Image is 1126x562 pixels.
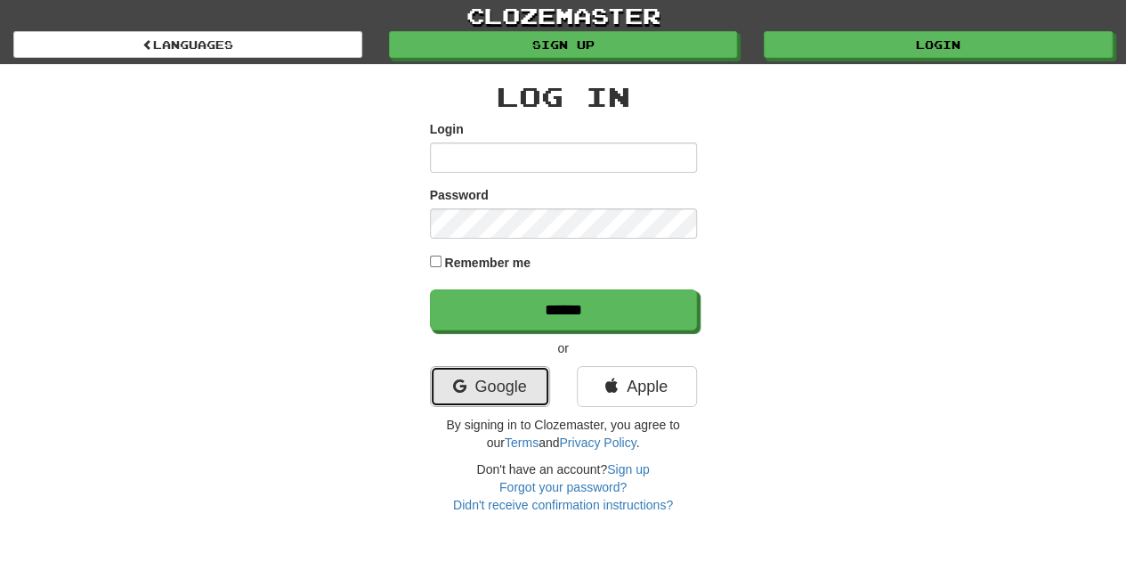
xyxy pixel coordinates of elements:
[430,460,697,514] div: Don't have an account?
[505,436,539,450] a: Terms
[607,462,649,476] a: Sign up
[430,339,697,357] p: or
[577,366,697,407] a: Apple
[430,120,464,138] label: Login
[559,436,636,450] a: Privacy Policy
[389,31,738,58] a: Sign up
[430,186,489,204] label: Password
[499,480,627,494] a: Forgot your password?
[453,498,673,512] a: Didn't receive confirmation instructions?
[430,416,697,452] p: By signing in to Clozemaster, you agree to our and .
[430,366,550,407] a: Google
[444,254,531,272] label: Remember me
[13,31,362,58] a: Languages
[764,31,1113,58] a: Login
[430,82,697,111] h2: Log In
